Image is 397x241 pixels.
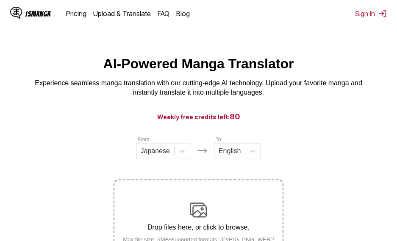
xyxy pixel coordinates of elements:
[116,224,281,231] p: Drop files here, or click to browse.
[230,112,240,121] span: 80
[25,10,51,18] div: IsManga
[93,9,151,18] a: Upload & Translate
[355,9,387,18] button: Sign In
[29,78,368,98] p: Experience seamless manga translation with our cutting-edge AI technology. Upload your favorite m...
[176,9,190,18] a: Blog
[216,137,221,143] label: To
[66,9,86,18] a: Pricing
[138,137,150,143] label: From
[103,56,294,72] h1: AI-Powered Manga Translator
[10,7,66,20] a: IsManga LogoIsManga
[197,146,207,156] img: Languages icon
[378,9,387,18] img: Sign out
[20,111,377,122] h3: Weekly free credits left:
[158,9,169,18] a: FAQ
[10,7,22,19] img: IsManga Logo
